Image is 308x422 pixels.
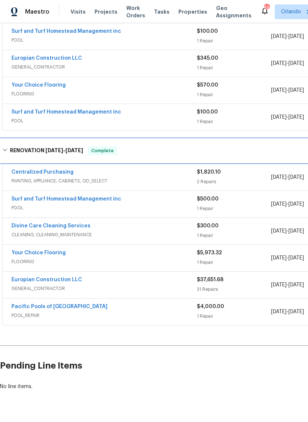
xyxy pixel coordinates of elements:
a: Surf and Turf Homestead Management inc [11,196,121,202]
span: POOL [11,117,197,125]
div: 53 [264,4,269,12]
span: $1,820.10 [197,170,221,175]
div: 1 Repair [197,205,271,212]
span: [DATE] [288,34,304,39]
span: POOL [11,36,197,44]
span: [DATE] [288,229,304,234]
span: $345.00 [197,56,218,61]
span: - [271,281,304,289]
div: 1 Repair [197,64,271,72]
div: 2 Repairs [197,178,271,185]
span: - [271,87,304,94]
span: Properties [178,8,207,15]
span: [DATE] [288,175,304,180]
span: - [271,174,304,181]
span: [DATE] [271,175,287,180]
a: Europian Construction LLC [11,277,82,282]
span: [DATE] [271,255,287,261]
span: Work Orders [126,4,145,19]
span: - [271,308,304,315]
a: Pacific Pools of [GEOGRAPHIC_DATA] [11,304,107,309]
a: Centralized Purchasing [11,170,73,175]
a: Surf and Turf Homestead Management inc [11,29,121,34]
a: Surf and Turf Homestead Management inc [11,109,121,115]
span: $100.00 [197,109,218,115]
div: 1 Repair [197,232,271,239]
div: 1 Repair [197,91,271,98]
span: [DATE] [271,88,287,93]
span: GENERAL_CONTRACTOR [11,285,197,292]
span: [DATE] [271,282,287,287]
span: $500.00 [197,196,219,202]
div: 1 Repair [197,118,271,125]
span: PAINTING, APPLIANCE, CABINETS, OD_SELECT [11,177,197,185]
span: CLEANING, CLEANING_MAINTENANCE [11,231,197,238]
span: Projects [95,8,117,15]
span: POOL [11,204,197,212]
a: Your Choice Flooring [11,83,66,88]
span: [DATE] [288,255,304,261]
span: [DATE] [288,309,304,314]
span: GENERAL_CONTRACTOR [11,63,197,71]
h6: RENOVATION [10,146,83,155]
span: Visits [71,8,86,15]
span: [DATE] [288,88,304,93]
span: Complete [88,147,117,154]
span: - [271,200,304,208]
span: [DATE] [288,115,304,120]
span: $100.00 [197,29,218,34]
span: - [271,227,304,235]
a: Divine Care Cleaning Services [11,223,90,229]
span: - [45,148,83,153]
span: $37,651.68 [197,277,223,282]
span: $5,973.32 [197,250,222,255]
div: 1 Repair [197,313,271,320]
span: [DATE] [65,148,83,153]
span: $570.00 [197,83,218,88]
span: [DATE] [271,229,287,234]
span: [DATE] [271,202,287,207]
span: - [271,60,304,67]
span: [DATE] [45,148,63,153]
span: FLOORING [11,258,197,265]
span: - [271,114,304,121]
span: Orlando [281,8,301,15]
a: Europian Construction LLC [11,56,82,61]
span: [DATE] [271,309,287,314]
div: 1 Repair [197,37,271,45]
span: [DATE] [288,61,304,66]
span: [DATE] [271,61,287,66]
span: $300.00 [197,223,219,229]
span: [DATE] [288,202,304,207]
span: [DATE] [271,115,287,120]
span: [DATE] [271,34,287,39]
span: FLOORING [11,90,197,98]
span: Geo Assignments [216,4,251,19]
span: Tasks [154,9,170,14]
a: Your Choice Flooring [11,250,66,255]
div: 1 Repair [197,259,271,266]
span: $4,000.00 [197,304,224,309]
div: 31 Repairs [197,286,271,293]
span: POOL_REPAIR [11,312,197,319]
span: Maestro [25,8,49,15]
span: [DATE] [288,282,304,287]
span: - [271,33,304,40]
span: - [271,254,304,262]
